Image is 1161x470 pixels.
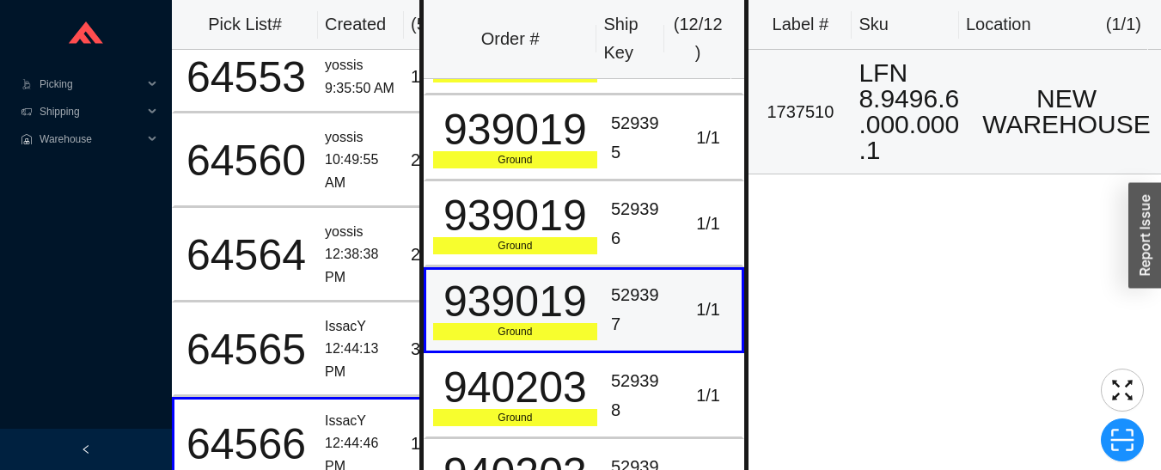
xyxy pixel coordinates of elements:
[859,60,965,163] div: LFN 8.9496.6.000.000.1
[411,146,463,174] div: 2 / 2
[181,56,311,99] div: 64553
[411,335,463,363] div: 31 / 47
[325,54,397,77] div: yossis
[433,366,597,409] div: 940203
[411,10,466,39] div: ( 5 )
[681,210,736,238] div: 1 / 1
[181,234,311,277] div: 64564
[181,328,311,371] div: 64565
[181,139,311,182] div: 64560
[755,98,845,126] div: 1737510
[181,423,311,466] div: 64566
[433,280,597,323] div: 939019
[40,70,143,98] span: Picking
[325,77,397,101] div: 9:35:50 AM
[433,108,597,151] div: 939019
[611,109,668,167] div: 529395
[611,195,668,253] div: 529396
[325,338,397,383] div: 12:44:13 PM
[433,323,597,340] div: Ground
[1102,427,1143,453] span: scan
[325,149,397,194] div: 10:49:55 AM
[325,243,397,289] div: 12:38:38 PM
[40,98,143,125] span: Shipping
[1101,369,1144,412] button: fullscreen
[433,237,597,254] div: Ground
[681,124,736,152] div: 1 / 1
[325,126,397,150] div: yossis
[40,125,143,153] span: Warehouse
[81,444,91,455] span: left
[681,381,736,410] div: 1 / 1
[325,410,397,433] div: IssacY
[411,430,463,458] div: 12 / 12
[611,281,668,339] div: 529397
[433,194,597,237] div: 939019
[1101,418,1144,461] button: scan
[325,315,397,339] div: IssacY
[411,241,463,269] div: 2 / 2
[411,63,463,91] div: 1 / 2
[671,10,724,68] div: ( 12 / 12 )
[433,409,597,426] div: Ground
[611,367,668,424] div: 529398
[1106,10,1141,39] div: ( 1 / 1 )
[325,221,397,244] div: yossis
[979,86,1154,137] div: NEW WAREHOUSE
[433,151,597,168] div: Ground
[681,296,736,324] div: 1 / 1
[966,10,1031,39] div: Location
[1102,377,1143,403] span: fullscreen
